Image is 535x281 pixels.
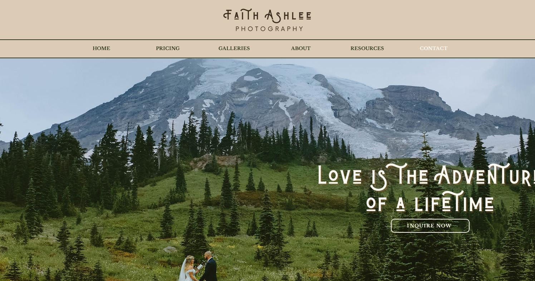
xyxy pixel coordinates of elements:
a: CONTACT [401,40,467,58]
img: Faith's Logo Black_edited_edited.png [222,7,312,34]
a: GALLERIES [201,40,267,58]
p: HOME [89,40,114,58]
p: CONTACT [416,40,451,58]
p: RESOURCES [347,40,388,58]
div: PRICING [134,40,201,58]
iframe: Wix Chat [453,257,535,281]
a: RESOURCES [334,40,401,58]
p: ABOUT [288,40,314,58]
p: PRICING [152,40,183,58]
nav: Site [68,40,467,58]
a: INQUIRE NOW [391,219,470,233]
a: HOME [68,40,134,58]
a: ABOUT [267,40,334,58]
p: GALLERIES [215,40,254,58]
span: INQUIRE NOW [407,223,452,229]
